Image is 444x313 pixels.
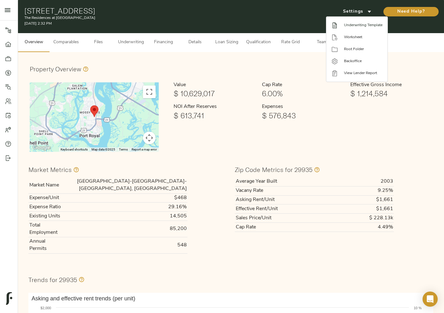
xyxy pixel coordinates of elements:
div: Open Intercom Messenger [423,292,438,307]
span: Worksheet [344,34,382,40]
span: Backoffice [344,58,382,64]
span: Root Folder [344,46,382,52]
span: Underwriting Template [344,22,382,28]
span: View Lender Report [344,70,382,76]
